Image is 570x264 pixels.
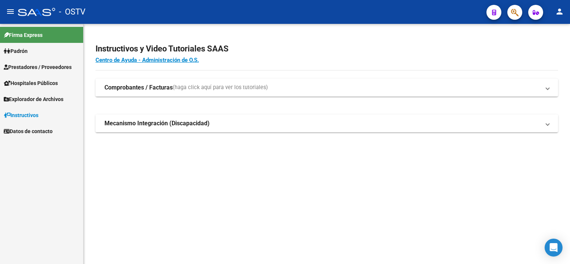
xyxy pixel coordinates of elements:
strong: Comprobantes / Facturas [104,84,173,92]
a: Centro de Ayuda - Administración de O.S. [95,57,199,63]
span: Datos de contacto [4,127,53,135]
span: Instructivos [4,111,38,119]
span: Prestadores / Proveedores [4,63,72,71]
span: - OSTV [59,4,85,20]
span: Explorador de Archivos [4,95,63,103]
span: Firma Express [4,31,43,39]
strong: Mecanismo Integración (Discapacidad) [104,119,210,128]
span: Hospitales Públicos [4,79,58,87]
mat-icon: menu [6,7,15,16]
mat-expansion-panel-header: Comprobantes / Facturas(haga click aquí para ver los tutoriales) [95,79,558,97]
mat-icon: person [555,7,564,16]
span: Padrón [4,47,28,55]
div: Open Intercom Messenger [545,239,563,257]
mat-expansion-panel-header: Mecanismo Integración (Discapacidad) [95,114,558,132]
span: (haga click aquí para ver los tutoriales) [173,84,268,92]
h2: Instructivos y Video Tutoriales SAAS [95,42,558,56]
